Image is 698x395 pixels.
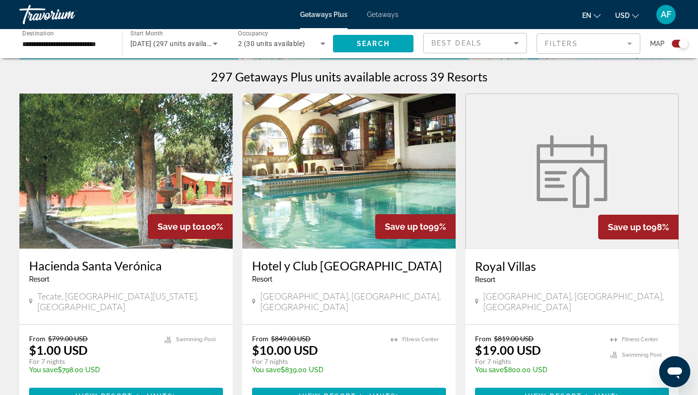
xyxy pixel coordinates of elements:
iframe: Button to launch messaging window [659,356,690,387]
span: Best Deals [431,39,482,47]
a: Royal Villas [475,259,669,273]
p: For 7 nights [475,357,601,366]
button: User Menu [653,4,679,25]
p: For 7 nights [252,357,381,366]
span: Resort [252,275,272,283]
button: Change currency [615,8,639,22]
mat-select: Sort by [431,37,519,49]
span: You save [29,366,58,374]
span: Resort [475,276,495,284]
button: Filter [537,33,640,54]
span: Tecate, [GEOGRAPHIC_DATA][US_STATE], [GEOGRAPHIC_DATA] [37,291,223,312]
span: USD [615,12,630,19]
span: You save [252,366,281,374]
a: Hacienda Santa Verónica [29,258,223,273]
span: Destination [22,30,54,36]
span: From [252,334,269,343]
a: Travorium [19,2,116,27]
span: Start Month [130,30,163,37]
div: 100% [148,214,233,239]
span: [GEOGRAPHIC_DATA], [GEOGRAPHIC_DATA], [GEOGRAPHIC_DATA] [483,291,669,312]
span: Swimming Pool [622,352,662,358]
span: Resort [29,275,49,283]
button: Search [333,35,413,52]
span: AF [661,10,671,19]
span: [DATE] (297 units available) [130,40,219,47]
span: From [475,334,492,343]
p: $1.00 USD [29,343,88,357]
span: $849.00 USD [271,334,311,343]
span: Save up to [158,221,201,232]
span: $799.00 USD [48,334,88,343]
span: Map [650,37,665,50]
button: Change language [582,8,601,22]
img: 1310E01L.jpg [242,94,456,249]
img: 5405E01L.jpg [19,94,233,249]
p: $10.00 USD [252,343,318,357]
a: Getaways [367,11,398,18]
p: $839.00 USD [252,366,381,374]
span: $819.00 USD [494,334,534,343]
span: Save up to [608,222,651,232]
p: $798.00 USD [29,366,155,374]
img: week.svg [531,135,613,208]
span: Fitness Center [402,336,439,343]
span: 2 (30 units available) [238,40,305,47]
p: $19.00 USD [475,343,541,357]
span: [GEOGRAPHIC_DATA], [GEOGRAPHIC_DATA], [GEOGRAPHIC_DATA] [260,291,446,312]
span: From [29,334,46,343]
div: 99% [375,214,456,239]
p: $800.00 USD [475,366,601,374]
span: Occupancy [238,30,269,37]
h1: 297 Getaways Plus units available across 39 Resorts [211,69,488,84]
span: You save [475,366,504,374]
span: Fitness Center [622,336,658,343]
a: Hotel y Club [GEOGRAPHIC_DATA] [252,258,446,273]
p: For 7 nights [29,357,155,366]
span: Swimming Pool [176,336,216,343]
span: en [582,12,591,19]
div: 98% [598,215,679,239]
span: Save up to [385,221,428,232]
span: Search [357,40,390,47]
a: Getaways Plus [300,11,348,18]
